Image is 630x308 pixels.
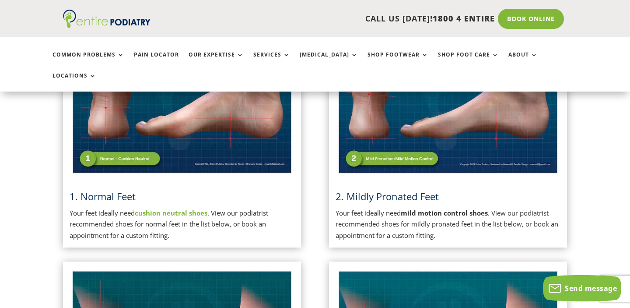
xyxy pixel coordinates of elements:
[438,52,499,71] a: Shop Foot Care
[565,283,617,293] span: Send message
[179,13,495,25] p: CALL US [DATE]!
[300,52,358,71] a: [MEDICAL_DATA]
[336,18,560,177] img: Mildly Pronated Feet - View Podiatrist Recommended Mild Motion Control Shoes
[401,209,488,217] strong: mild motion control shoes
[70,18,294,177] img: Normal Feet - View Podiatrist Recommended Cushion Neutral Shoes
[508,52,538,71] a: About
[70,190,136,203] a: 1. Normal Feet
[367,52,428,71] a: Shop Footwear
[336,208,560,241] p: Your feet ideally need . View our podiatrist recommended shoes for mildly pronated feet in the li...
[433,13,495,24] span: 1800 4 ENTIRE
[498,9,564,29] a: Book Online
[63,10,150,28] img: logo (1)
[543,275,621,301] button: Send message
[336,190,439,203] span: 2. Mildly Pronated Feet
[253,52,290,71] a: Services
[63,21,150,30] a: Entire Podiatry
[189,52,244,71] a: Our Expertise
[135,209,207,217] a: cushion neutral shoes
[70,208,294,241] p: Your feet ideally need . View our podiatrist recommended shoes for normal feet in the list below,...
[52,73,96,92] a: Locations
[134,52,179,71] a: Pain Locator
[52,52,124,71] a: Common Problems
